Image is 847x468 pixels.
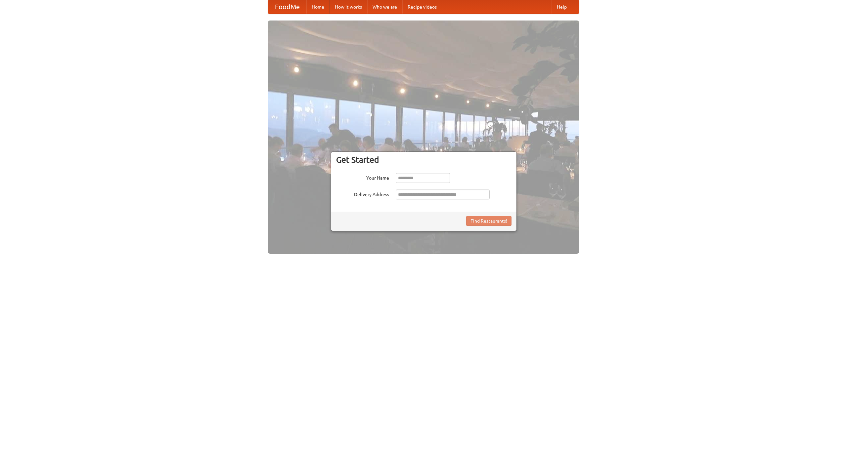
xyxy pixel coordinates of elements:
a: Who we are [367,0,402,14]
label: Delivery Address [336,190,389,198]
a: Home [306,0,330,14]
a: How it works [330,0,367,14]
a: FoodMe [268,0,306,14]
a: Recipe videos [402,0,442,14]
label: Your Name [336,173,389,181]
button: Find Restaurants! [466,216,512,226]
a: Help [552,0,572,14]
h3: Get Started [336,155,512,165]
